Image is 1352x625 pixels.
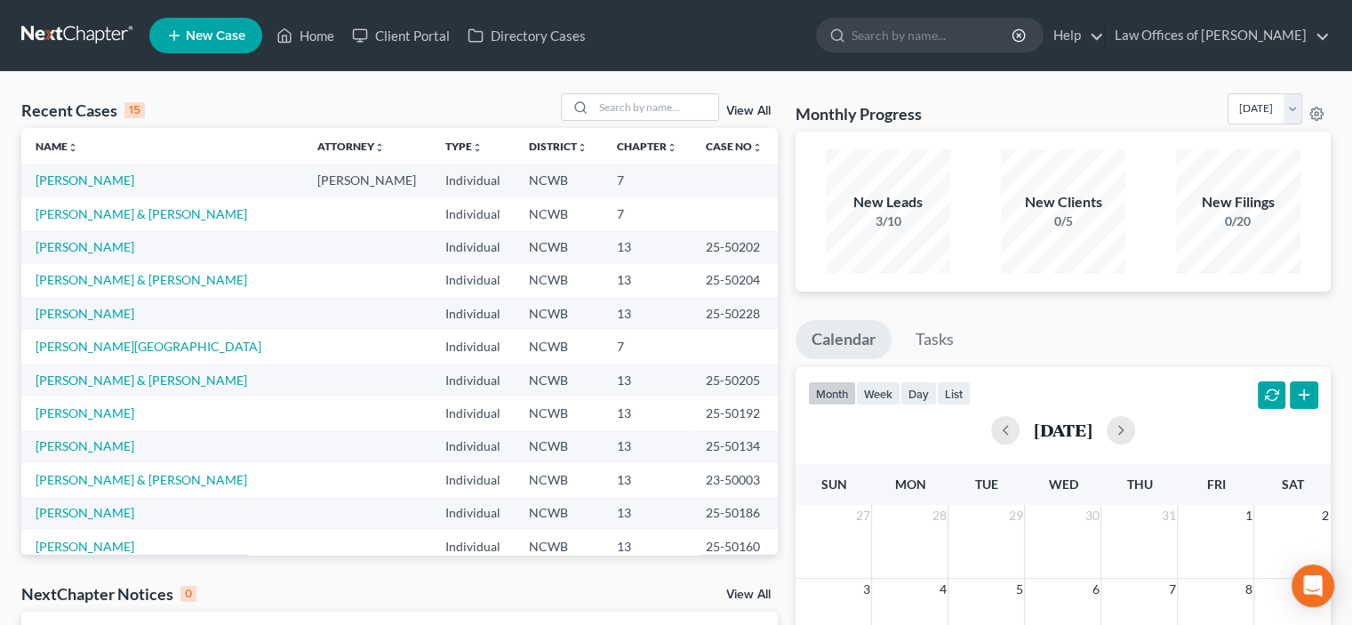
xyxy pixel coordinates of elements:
[1034,421,1092,439] h2: [DATE]
[603,330,692,363] td: 7
[1281,477,1303,492] span: Sat
[515,497,603,530] td: NCWB
[180,586,196,602] div: 0
[124,102,145,118] div: 15
[820,477,846,492] span: Sun
[1176,192,1300,212] div: New Filings
[692,264,778,297] td: 25-50204
[930,505,948,526] span: 28
[515,430,603,463] td: NCWB
[515,264,603,297] td: NCWB
[1176,212,1300,230] div: 0/20
[431,430,516,463] td: Individual
[515,463,603,496] td: NCWB
[1001,192,1125,212] div: New Clients
[68,142,78,153] i: unfold_more
[515,164,603,196] td: NCWB
[752,142,763,153] i: unfold_more
[431,463,516,496] td: Individual
[36,239,134,254] a: [PERSON_NAME]
[692,497,778,530] td: 25-50186
[1243,579,1253,600] span: 8
[1001,212,1125,230] div: 0/5
[1090,579,1100,600] span: 6
[692,364,778,397] td: 25-50205
[796,103,922,124] h3: Monthly Progress
[1206,477,1225,492] span: Fri
[1243,505,1253,526] span: 1
[1083,505,1100,526] span: 30
[515,364,603,397] td: NCWB
[1320,505,1331,526] span: 2
[603,397,692,429] td: 13
[603,497,692,530] td: 13
[268,20,343,52] a: Home
[577,142,588,153] i: unfold_more
[852,19,1014,52] input: Search by name...
[36,405,134,421] a: [PERSON_NAME]
[937,381,971,405] button: list
[603,430,692,463] td: 13
[431,497,516,530] td: Individual
[1048,477,1077,492] span: Wed
[36,306,134,321] a: [PERSON_NAME]
[431,164,516,196] td: Individual
[860,579,871,600] span: 3
[603,530,692,563] td: 13
[36,539,134,554] a: [PERSON_NAME]
[431,397,516,429] td: Individual
[975,477,998,492] span: Tue
[36,438,134,453] a: [PERSON_NAME]
[529,140,588,153] a: Districtunfold_more
[36,505,134,520] a: [PERSON_NAME]
[36,472,247,487] a: [PERSON_NAME] & [PERSON_NAME]
[603,364,692,397] td: 13
[515,297,603,330] td: NCWB
[726,105,771,117] a: View All
[900,381,937,405] button: day
[1006,505,1024,526] span: 29
[603,164,692,196] td: 7
[1159,505,1177,526] span: 31
[726,589,771,601] a: View All
[1166,579,1177,600] span: 7
[1292,565,1334,607] div: Open Intercom Messenger
[894,477,925,492] span: Mon
[36,339,261,354] a: [PERSON_NAME][GEOGRAPHIC_DATA]
[374,142,385,153] i: unfold_more
[1106,20,1330,52] a: Law Offices of [PERSON_NAME]
[186,29,245,43] span: New Case
[1044,20,1104,52] a: Help
[594,94,718,120] input: Search by name...
[36,172,134,188] a: [PERSON_NAME]
[36,272,247,287] a: [PERSON_NAME] & [PERSON_NAME]
[515,397,603,429] td: NCWB
[937,579,948,600] span: 4
[826,212,950,230] div: 3/10
[617,140,677,153] a: Chapterunfold_more
[692,297,778,330] td: 25-50228
[603,463,692,496] td: 13
[692,463,778,496] td: 23-50003
[515,230,603,263] td: NCWB
[36,373,247,388] a: [PERSON_NAME] & [PERSON_NAME]
[853,505,871,526] span: 27
[431,264,516,297] td: Individual
[431,330,516,363] td: Individual
[21,100,145,121] div: Recent Cases
[826,192,950,212] div: New Leads
[856,381,900,405] button: week
[692,530,778,563] td: 25-50160
[431,297,516,330] td: Individual
[706,140,763,153] a: Case Nounfold_more
[692,397,778,429] td: 25-50192
[692,230,778,263] td: 25-50202
[515,197,603,230] td: NCWB
[796,320,892,359] a: Calendar
[431,364,516,397] td: Individual
[603,264,692,297] td: 13
[431,530,516,563] td: Individual
[36,206,247,221] a: [PERSON_NAME] & [PERSON_NAME]
[603,297,692,330] td: 13
[472,142,483,153] i: unfold_more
